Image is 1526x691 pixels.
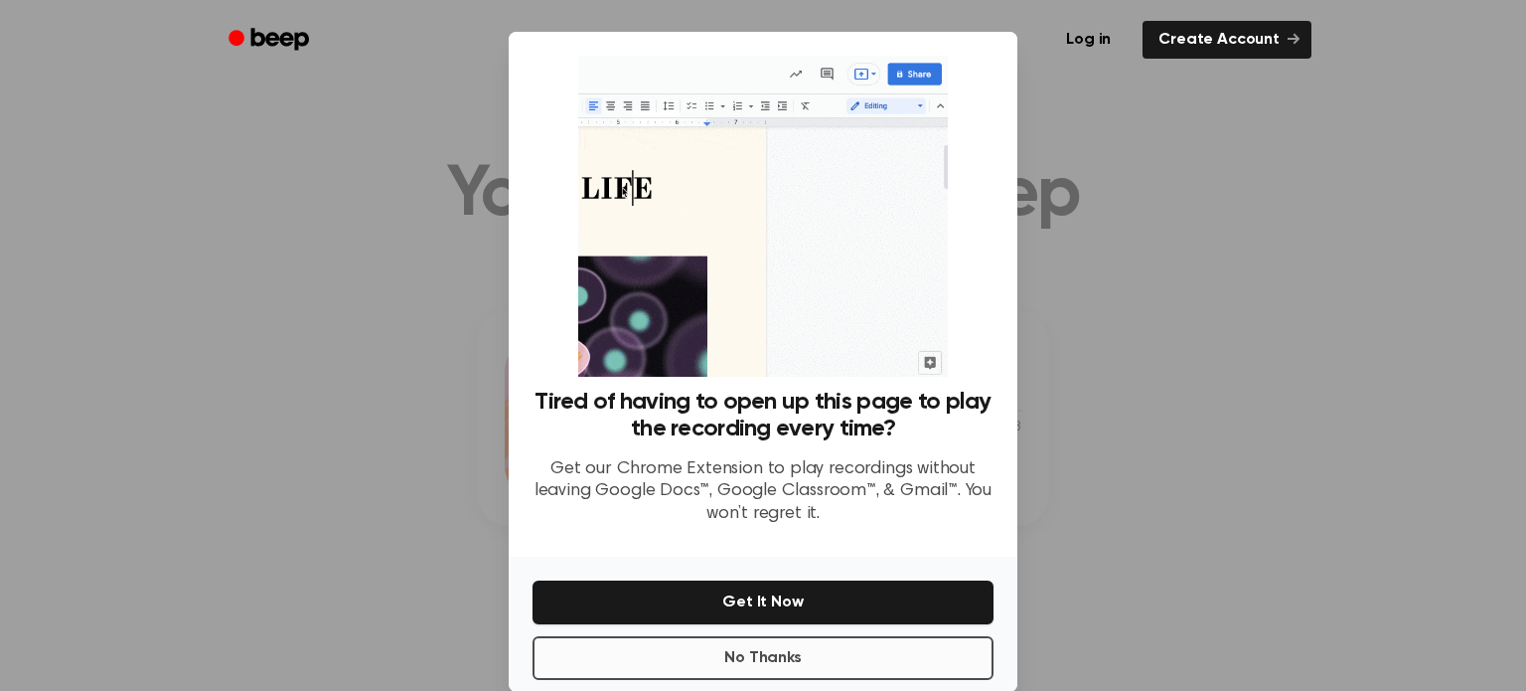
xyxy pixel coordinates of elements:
[1046,17,1131,63] a: Log in
[533,636,993,680] button: No Thanks
[1143,21,1311,59] a: Create Account
[533,581,993,624] button: Get It Now
[215,21,327,60] a: Beep
[533,458,993,526] p: Get our Chrome Extension to play recordings without leaving Google Docs™, Google Classroom™, & Gm...
[578,56,947,377] img: Beep extension in action
[533,389,993,442] h3: Tired of having to open up this page to play the recording every time?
